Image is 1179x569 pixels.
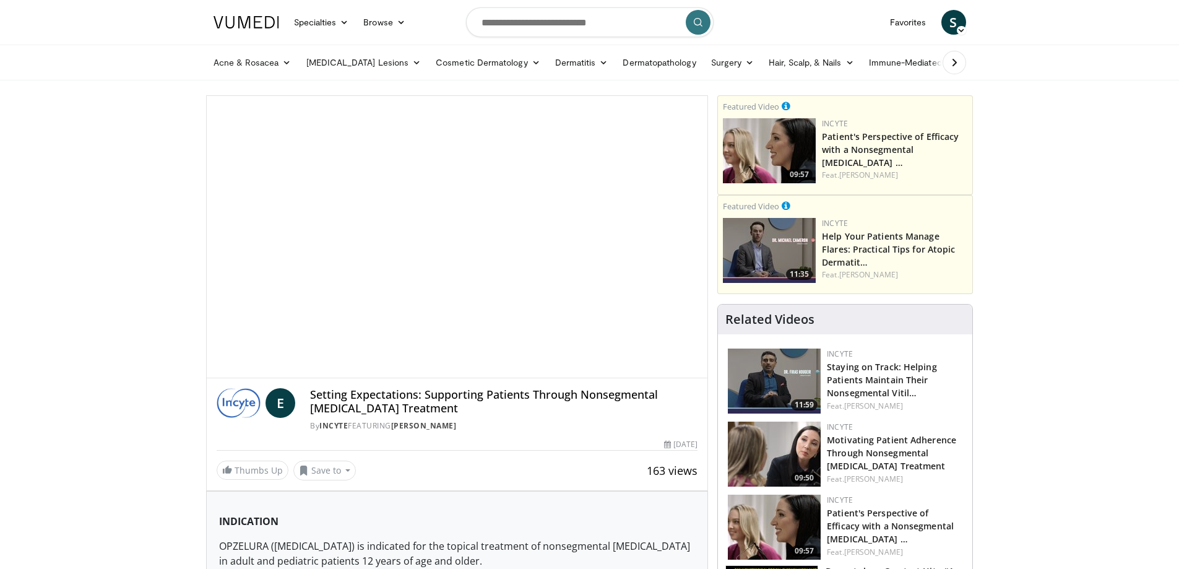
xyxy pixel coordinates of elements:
[319,420,348,431] a: Incyte
[356,10,413,35] a: Browse
[310,420,697,432] div: By FEATURING
[219,515,279,528] strong: INDICATION
[428,50,547,75] a: Cosmetic Dermatology
[728,349,821,414] img: fe0751a3-754b-4fa7-bfe3-852521745b57.png.150x105_q85_crop-smart_upscale.jpg
[219,539,696,568] p: OPZELURA ([MEDICAL_DATA]) is indicated for the topical treatment of nonsegmental [MEDICAL_DATA] i...
[723,218,816,283] img: 601112bd-de26-4187-b266-f7c9c3587f14.png.150x105_q85_crop-smart_upscale.jpg
[548,50,616,75] a: Dermatitis
[293,461,356,480] button: Save to
[862,50,962,75] a: Immune-Mediated
[299,50,429,75] a: [MEDICAL_DATA] Lesions
[723,218,816,283] a: 11:35
[728,422,821,487] img: 39505ded-af48-40a4-bb84-dee7792dcfd5.png.150x105_q85_crop-smart_upscale.jpg
[466,7,714,37] input: Search topics, interventions
[310,388,697,415] h4: Setting Expectations: Supporting Patients Through Nonsegmental [MEDICAL_DATA] Treatment
[941,10,966,35] a: S
[786,169,813,180] span: 09:57
[761,50,861,75] a: Hair, Scalp, & Nails
[217,461,288,480] a: Thumbs Up
[207,96,708,378] video-js: Video Player
[723,118,816,183] a: 09:57
[844,401,903,411] a: [PERSON_NAME]
[728,422,821,487] a: 09:50
[822,230,955,268] a: Help Your Patients Manage Flares: Practical Tips for Atopic Dermatit…
[839,269,898,280] a: [PERSON_NAME]
[827,495,853,505] a: Incyte
[728,495,821,560] a: 09:57
[827,474,962,485] div: Feat.
[664,439,697,450] div: [DATE]
[791,399,818,410] span: 11:59
[723,101,779,112] small: Featured Video
[728,349,821,414] a: 11:59
[266,388,295,418] a: E
[615,50,703,75] a: Dermatopathology
[827,361,937,399] a: Staying on Track: Helping Patients Maintain Their Nonsegmental Vitil…
[827,434,956,472] a: Motivating Patient Adherence Through Nonsegmental [MEDICAL_DATA] Treatment
[827,401,962,412] div: Feat.
[791,545,818,557] span: 09:57
[206,50,299,75] a: Acne & Rosacea
[287,10,356,35] a: Specialties
[822,170,967,181] div: Feat.
[723,118,816,183] img: 2c48d197-61e9-423b-8908-6c4d7e1deb64.png.150x105_q85_crop-smart_upscale.jpg
[822,131,959,168] a: Patient's Perspective of Efficacy with a Nonsegmental [MEDICAL_DATA] …
[822,118,848,129] a: Incyte
[844,474,903,484] a: [PERSON_NAME]
[704,50,762,75] a: Surgery
[791,472,818,484] span: 09:50
[728,495,821,560] img: 2c48d197-61e9-423b-8908-6c4d7e1deb64.png.150x105_q85_crop-smart_upscale.jpg
[391,420,457,431] a: [PERSON_NAME]
[217,388,261,418] img: Incyte
[844,547,903,557] a: [PERSON_NAME]
[822,218,848,228] a: Incyte
[883,10,934,35] a: Favorites
[723,201,779,212] small: Featured Video
[647,463,697,478] span: 163 views
[725,312,814,327] h4: Related Videos
[827,507,954,545] a: Patient's Perspective of Efficacy with a Nonsegmental [MEDICAL_DATA] …
[786,269,813,280] span: 11:35
[827,349,853,359] a: Incyte
[822,269,967,280] div: Feat.
[214,16,279,28] img: VuMedi Logo
[827,547,962,558] div: Feat.
[827,422,853,432] a: Incyte
[839,170,898,180] a: [PERSON_NAME]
